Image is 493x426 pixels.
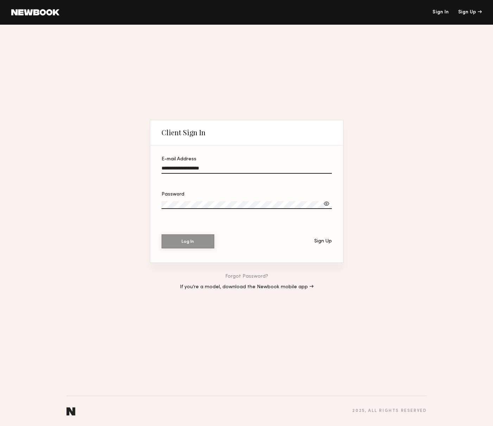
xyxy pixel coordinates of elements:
div: Client Sign In [162,128,206,137]
div: 2025 , all rights reserved [352,409,426,413]
input: E-mail Address [162,166,332,174]
div: Sign Up [458,10,482,15]
div: Password [162,192,332,197]
a: Forgot Password? [225,274,268,279]
div: E-mail Address [162,157,332,162]
input: Password [162,201,332,209]
a: Sign In [432,10,449,15]
div: Sign Up [314,239,332,244]
a: If you’re a model, download the Newbook mobile app → [180,285,314,290]
button: Log In [162,234,214,248]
